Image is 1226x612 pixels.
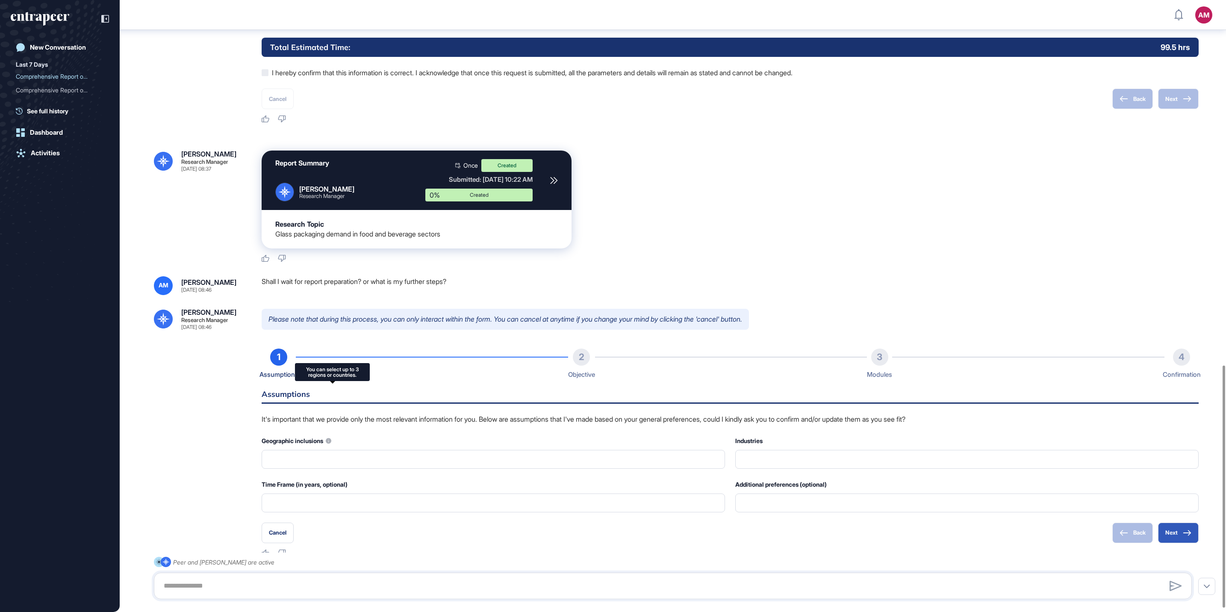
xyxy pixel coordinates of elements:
div: Comprehensive Report on Regional Demand for Glass Packaging Across Multiple Sectors and Countries [16,70,104,83]
div: Time Frame (in years, optional) [262,479,725,490]
div: Research Manager [181,159,228,165]
div: You can select up to 3 regions or countries. [300,367,365,378]
div: [PERSON_NAME] [181,151,236,157]
a: See full history [16,106,109,115]
button: Cancel [262,523,294,543]
div: Report Summary [275,159,329,167]
div: [PERSON_NAME] [181,279,236,286]
div: Additional preferences (optional) [735,479,1199,490]
div: [PERSON_NAME] [299,185,354,193]
div: 1 [270,349,287,366]
div: Industries [735,435,1199,446]
div: Objective [568,369,595,380]
div: [PERSON_NAME] [181,309,236,316]
div: Peer and [PERSON_NAME] are active [173,557,274,568]
div: Dashboard [30,129,63,136]
div: 0% [425,189,452,201]
a: Dashboard [11,124,109,141]
div: New Conversation [30,44,86,51]
div: 2 [573,349,590,366]
div: Activities [31,149,60,157]
div: Research Manager [181,317,228,323]
div: Shall I wait for report preparation? or what is my further steps? [262,276,1199,295]
div: Glass packaging demand in food and beverage sectors [275,230,440,238]
div: [DATE] 08:46 [181,287,212,293]
div: 3 [871,349,888,366]
div: Research Manager [299,193,354,199]
label: I hereby confirm that this information is correct. I acknowledge that once this request is submit... [262,67,1199,78]
div: entrapeer-logo [11,12,69,26]
div: Research Topic [275,220,324,228]
p: It's important that we provide only the most relevant information for you. Below are assumptions ... [262,414,1199,425]
div: Comprehensive Report on R... [16,70,97,83]
div: Created [481,159,533,172]
div: Comprehensive Report on Regional Demand for Glass Packaging in Various Sectors with Detailed Anal... [16,83,104,97]
h6: Assumptions [262,390,1199,404]
span: Once [463,163,478,169]
p: 99.5 hrs [1161,42,1190,53]
div: Confirmation [1163,369,1201,380]
a: Activities [11,145,109,162]
div: Submitted: [DATE] 10:22 AM [425,175,533,183]
span: AM [159,282,168,289]
div: Geographic inclusions [262,435,725,446]
div: Modules [867,369,892,380]
div: [DATE] 08:37 [181,166,211,171]
span: See full history [27,106,68,115]
div: Last 7 Days [16,59,48,70]
a: New Conversation [11,39,109,56]
p: Please note that during this process, you can only interact within the form. You can cancel at an... [262,309,749,330]
div: [DATE] 08:46 [181,325,212,330]
div: Comprehensive Report on R... [16,83,97,97]
button: Next [1158,523,1199,543]
div: 4 [1173,349,1190,366]
div: Assumptions [259,369,298,380]
h6: Total Estimated Time: [270,42,350,53]
div: Created [432,192,526,198]
button: AM [1195,6,1212,24]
